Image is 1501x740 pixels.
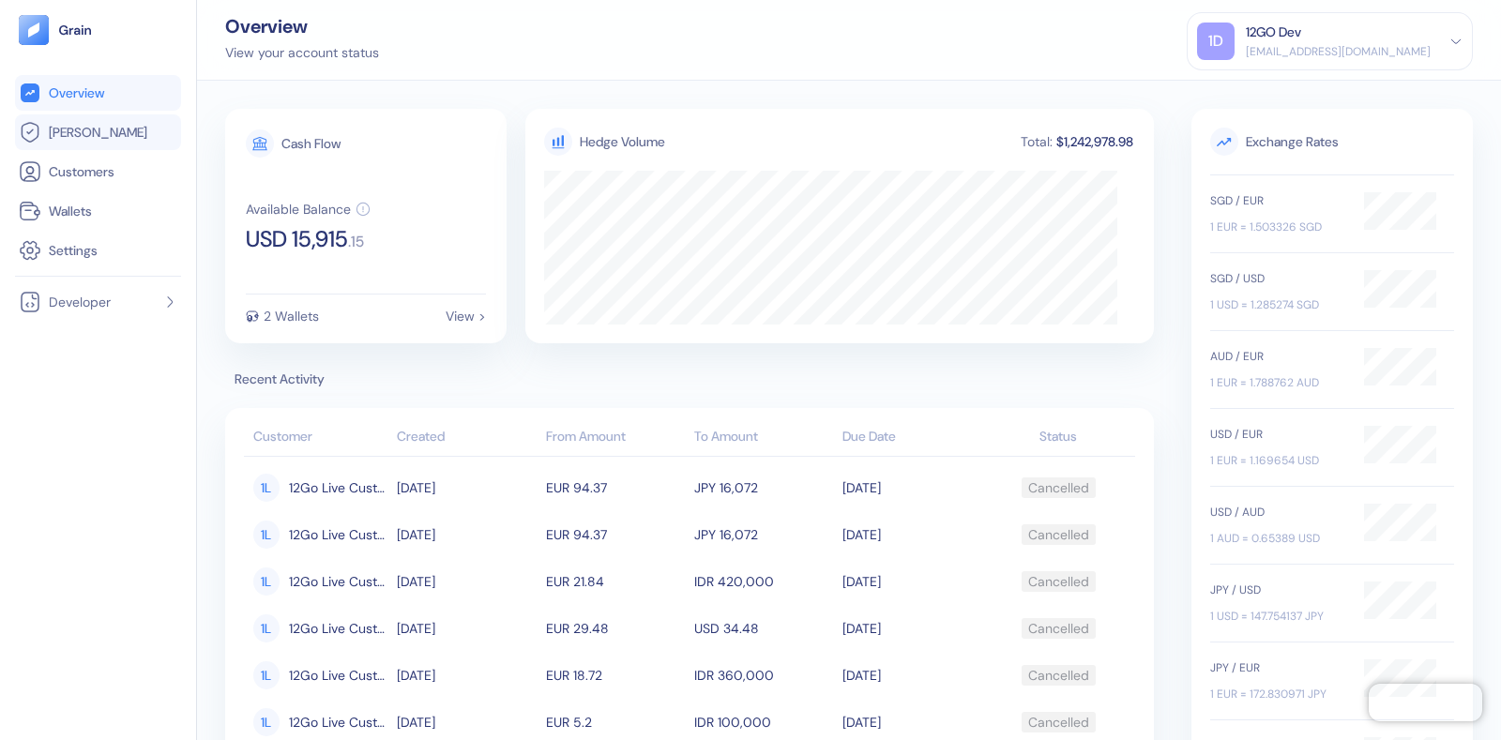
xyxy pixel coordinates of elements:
[1210,296,1345,313] div: 1 USD = 1.285274 SGD
[1210,504,1345,521] div: USD / AUD
[19,160,177,183] a: Customers
[281,137,341,150] div: Cash Flow
[1028,566,1089,597] div: Cancelled
[392,511,540,558] td: [DATE]
[244,419,392,457] th: Customer
[289,472,388,504] span: 12Go Live Customer
[289,612,388,644] span: 12Go Live Customer
[49,83,104,102] span: Overview
[1210,128,1454,156] span: Exchange Rates
[246,203,351,216] div: Available Balance
[1054,135,1135,148] div: $1,242,978.98
[49,293,111,311] span: Developer
[690,511,838,558] td: JPY 16,072
[289,519,388,551] span: 12Go Live Customer
[690,605,838,652] td: USD 34.48
[541,558,690,605] td: EUR 21.84
[19,121,177,143] a: [PERSON_NAME]
[49,241,98,260] span: Settings
[1210,219,1345,235] div: 1 EUR = 1.503326 SGD
[246,228,348,250] span: USD 15,915
[49,123,147,142] span: [PERSON_NAME]
[1197,23,1235,60] div: 1D
[838,419,986,457] th: Due Date
[392,652,540,699] td: [DATE]
[541,511,690,558] td: EUR 94.37
[253,614,280,642] div: 1L
[541,652,690,699] td: EUR 18.72
[348,234,364,249] span: . 15
[1210,348,1345,365] div: AUD / EUR
[690,419,838,457] th: To Amount
[392,558,540,605] td: [DATE]
[289,566,388,597] span: 12Go Live Customer
[1028,612,1089,644] div: Cancelled
[392,464,540,511] td: [DATE]
[253,567,280,596] div: 1L
[1210,659,1345,676] div: JPY / EUR
[1210,452,1345,469] div: 1 EUR = 1.169654 USD
[49,162,114,181] span: Customers
[446,310,486,323] div: View >
[992,427,1126,446] div: Status
[838,511,986,558] td: [DATE]
[1028,659,1089,691] div: Cancelled
[289,706,388,738] span: 12Go Live Customer
[253,474,280,502] div: 1L
[541,419,690,457] th: From Amount
[19,200,177,222] a: Wallets
[1210,608,1345,625] div: 1 USD = 147.754137 JPY
[58,23,93,37] img: logo
[838,605,986,652] td: [DATE]
[392,419,540,457] th: Created
[1019,135,1054,148] div: Total:
[1210,270,1345,287] div: SGD / USD
[1028,519,1089,551] div: Cancelled
[1246,43,1431,60] div: [EMAIL_ADDRESS][DOMAIN_NAME]
[246,202,371,217] button: Available Balance
[225,43,379,63] div: View your account status
[838,558,986,605] td: [DATE]
[19,239,177,262] a: Settings
[19,15,49,45] img: logo-tablet-V2.svg
[253,521,280,549] div: 1L
[1210,530,1345,547] div: 1 AUD = 0.65389 USD
[225,17,379,36] div: Overview
[541,605,690,652] td: EUR 29.48
[690,558,838,605] td: IDR 420,000
[19,82,177,104] a: Overview
[1210,192,1345,209] div: SGD / EUR
[1028,472,1089,504] div: Cancelled
[264,310,319,323] div: 2 Wallets
[289,659,388,691] span: 12Go Live Customer
[838,652,986,699] td: [DATE]
[1210,581,1345,598] div: JPY / USD
[1210,686,1345,702] div: 1 EUR = 172.830971 JPY
[690,652,838,699] td: IDR 360,000
[253,661,280,689] div: 1L
[1246,23,1301,42] div: 12GO Dev
[253,708,280,736] div: 1L
[225,370,1154,389] span: Recent Activity
[49,202,92,220] span: Wallets
[580,132,665,152] div: Hedge Volume
[1210,426,1345,443] div: USD / EUR
[1028,706,1089,738] div: Cancelled
[541,464,690,511] td: EUR 94.37
[392,605,540,652] td: [DATE]
[690,464,838,511] td: JPY 16,072
[1210,374,1345,391] div: 1 EUR = 1.788762 AUD
[1369,684,1482,721] iframe: Chatra live chat
[838,464,986,511] td: [DATE]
